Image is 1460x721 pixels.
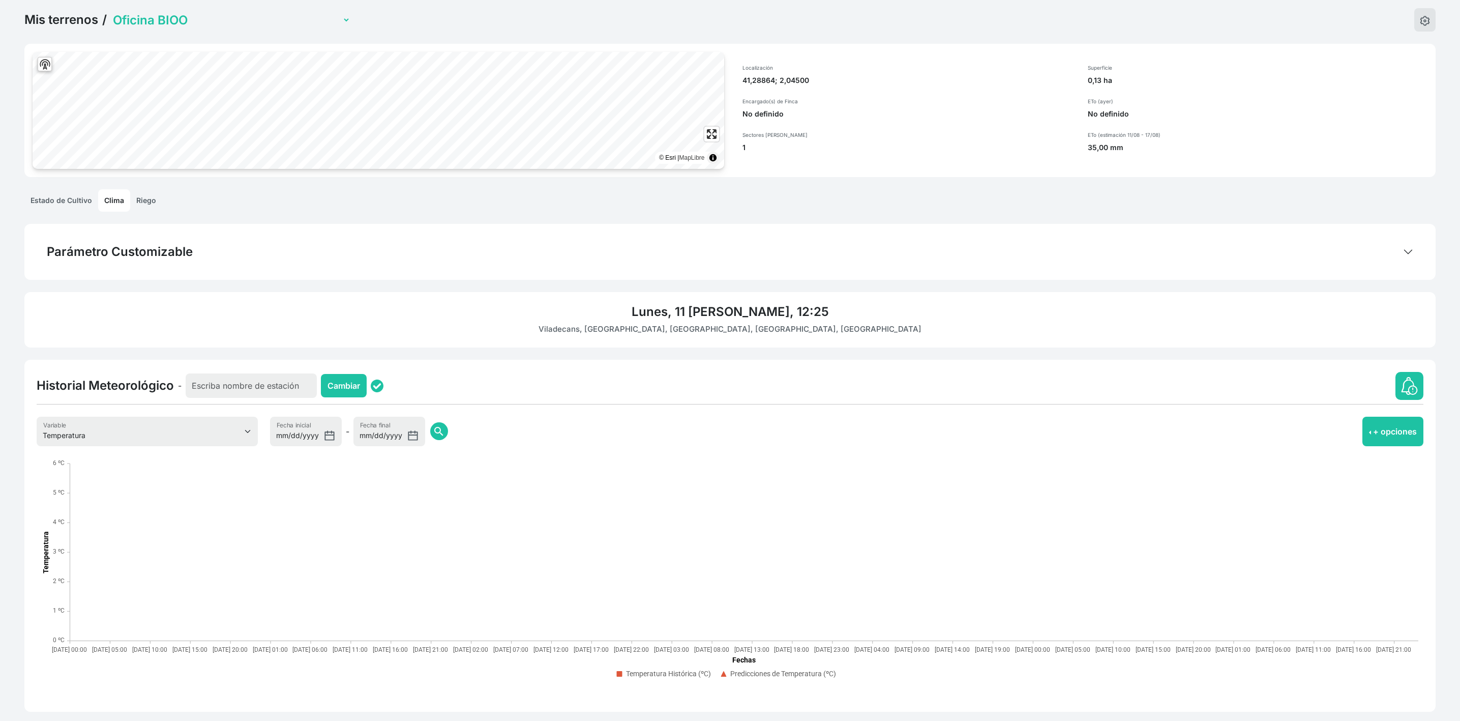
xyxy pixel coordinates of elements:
span: - [178,380,182,392]
a: Estado de Cultivo [24,189,98,212]
text: [DATE] 16:00 [1336,646,1371,653]
text: [DATE] 12:00 [533,646,569,653]
text: Fechas [732,656,756,664]
text: [DATE] 23:00 [814,646,849,653]
text: [DATE] 01:00 [1215,646,1250,653]
input: Escriba nombre de estación [186,373,317,398]
h4: Parámetro Customizable [47,244,193,259]
text: [DATE] 22:00 [614,646,649,653]
text: [DATE] 11:00 [1296,646,1331,653]
text: [DATE] 15:00 [172,646,207,653]
text: [DATE] 05:00 [1055,646,1090,653]
text: Predicciones de Temperatura (ºC) [730,669,836,677]
p: No definido [1088,109,1427,119]
text: [DATE] 04:00 [854,646,889,653]
text: [DATE] 07:00 [493,646,528,653]
text: [DATE] 21:00 [413,646,448,653]
p: Viladecans, [GEOGRAPHIC_DATA], [GEOGRAPHIC_DATA], [GEOGRAPHIC_DATA], [GEOGRAPHIC_DATA] [37,324,1423,335]
text: [DATE] 20:00 [213,646,248,653]
span: search [433,425,445,438]
p: Sectores [PERSON_NAME] [742,131,1076,138]
img: edit [1420,16,1430,26]
span: - [346,425,349,438]
text: [DATE] 11:00 [333,646,368,653]
text: [DATE] 06:00 [292,646,327,653]
p: No definido [742,109,1076,119]
a: Clima [98,189,130,212]
p: 0,13 ha [1088,75,1427,85]
text: [DATE] 21:00 [1376,646,1411,653]
button: Parámetro Customizable [37,236,1423,268]
text: Temperatura Histórica (ºC) [626,669,711,677]
text: [DATE] 20:00 [1176,646,1211,653]
ejs-chart: . Syncfusion interactive chart. [37,458,1423,687]
p: 35,00 mm [1088,142,1427,153]
text: [DATE] 09:00 [895,646,930,653]
p: Encargado(s) de Finca [742,98,1076,105]
text: Temperatura [42,531,50,573]
p: ETo (ayer) [1088,98,1427,105]
text: 6 ºC [53,459,65,467]
img: status [371,380,383,392]
a: Mis terrenos [24,12,98,27]
canvas: Map [33,52,724,169]
text: 4 ºC [53,518,65,526]
text: [DATE] 13:00 [734,646,769,653]
a: MapLibre [679,154,704,161]
text: [DATE] 00:00 [1015,646,1050,653]
text: [DATE] 17:00 [574,646,609,653]
text: [DATE] 10:00 [132,646,167,653]
h4: Historial Meteorológico [37,378,174,393]
summary: Toggle attribution [707,152,719,164]
g: Temperatura Histórica (ºC) series is showing, press enter to hide the Temperatura Histórica (ºC) ... [617,669,711,677]
select: Land Selector [111,12,350,28]
img: Zoom to locations [39,58,51,71]
text: [DATE] 10:00 [1095,646,1130,653]
button: + opciones [1362,417,1423,446]
text: [DATE] 00:00 [52,646,87,653]
p: Superficie [1088,64,1427,71]
p: Localización [742,64,1076,71]
text: [DATE] 19:00 [975,646,1010,653]
div: © Esri | [659,153,704,163]
p: 41,28864; 2,04500 [742,75,1076,85]
button: search [430,422,448,440]
text: 1 ºC [53,607,65,614]
text: 3 ºC [53,548,65,555]
p: ETo (estimación 11/08 - 17/08) [1088,131,1427,138]
text: [DATE] 02:00 [453,646,488,653]
div: Fit to Bounds [38,57,52,71]
button: Cambiar [321,374,367,397]
text: [DATE] 14:00 [935,646,970,653]
a: Riego [130,189,162,212]
text: 5 ºC [53,489,65,496]
text: [DATE] 16:00 [373,646,408,653]
text: [DATE] 05:00 [92,646,127,653]
p: 1 [742,142,1076,153]
text: 2 ºC [53,578,65,585]
text: [DATE] 03:00 [654,646,689,653]
h4: Lunes, 11 [PERSON_NAME], 12:25 [37,304,1423,320]
text: [DATE] 15:00 [1136,646,1171,653]
button: Enter fullscreen [704,127,719,141]
span: / [102,12,107,27]
text: [DATE] 06:00 [1256,646,1291,653]
text: [DATE] 18:00 [774,646,809,653]
text: 0 ºC [53,637,65,644]
g: Predicciones de Temperatura (ºC) series is showing, press enter to hide the Predicciones de Tempe... [721,669,836,677]
text: [DATE] 01:00 [253,646,288,653]
text: [DATE] 08:00 [694,646,729,653]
